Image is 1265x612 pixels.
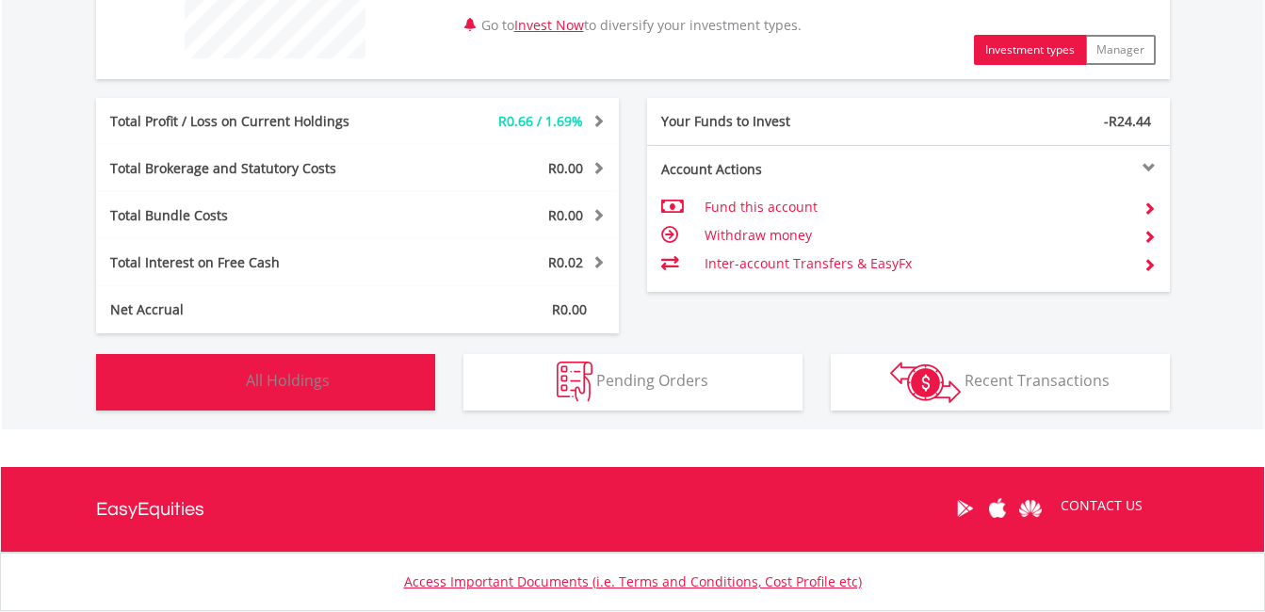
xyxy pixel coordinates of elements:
[246,370,330,391] span: All Holdings
[890,362,961,403] img: transactions-zar-wht.png
[548,253,583,271] span: R0.02
[548,206,583,224] span: R0.00
[96,112,401,131] div: Total Profit / Loss on Current Holdings
[1104,112,1151,130] span: -R24.44
[557,362,592,402] img: pending_instructions-wht.png
[1014,479,1047,538] a: Huawei
[96,206,401,225] div: Total Bundle Costs
[647,112,909,131] div: Your Funds to Invest
[705,221,1127,250] td: Withdraw money
[596,370,708,391] span: Pending Orders
[1047,479,1156,532] a: CONTACT US
[96,467,204,552] a: EasyEquities
[96,253,401,272] div: Total Interest on Free Cash
[202,362,242,402] img: holdings-wht.png
[514,16,584,34] a: Invest Now
[705,193,1127,221] td: Fund this account
[96,300,401,319] div: Net Accrual
[647,160,909,179] div: Account Actions
[974,35,1086,65] button: Investment types
[552,300,587,318] span: R0.00
[705,250,1127,278] td: Inter-account Transfers & EasyFx
[965,370,1110,391] span: Recent Transactions
[831,354,1170,411] button: Recent Transactions
[463,354,803,411] button: Pending Orders
[96,159,401,178] div: Total Brokerage and Statutory Costs
[498,112,583,130] span: R0.66 / 1.69%
[949,479,981,538] a: Google Play
[96,354,435,411] button: All Holdings
[1085,35,1156,65] button: Manager
[548,159,583,177] span: R0.00
[404,572,862,590] a: Access Important Documents (i.e. Terms and Conditions, Cost Profile etc)
[981,479,1014,538] a: Apple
